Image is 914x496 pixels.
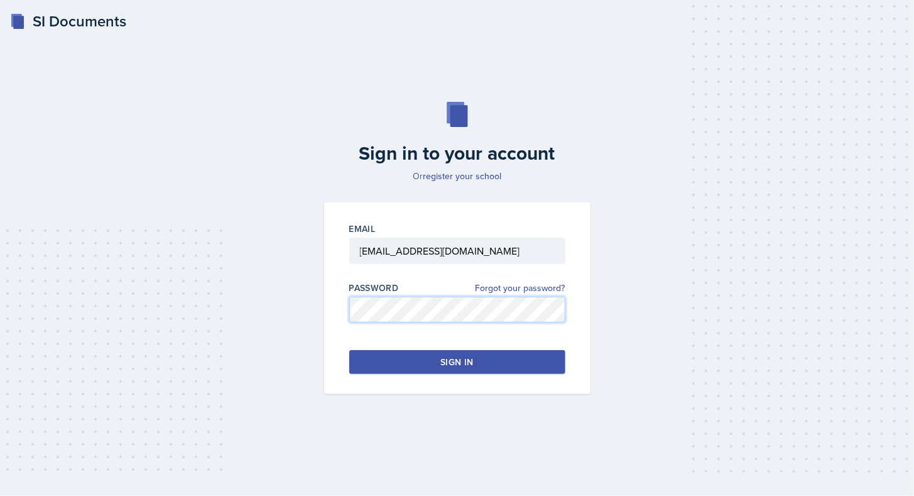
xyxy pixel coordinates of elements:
[349,350,565,374] button: Sign in
[317,170,598,182] p: Or
[476,282,565,295] a: Forgot your password?
[349,282,399,294] label: Password
[349,223,376,235] label: Email
[423,170,501,182] a: register your school
[317,142,598,165] h2: Sign in to your account
[440,356,473,368] div: Sign in
[10,10,126,33] a: SI Documents
[349,238,565,264] input: Email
